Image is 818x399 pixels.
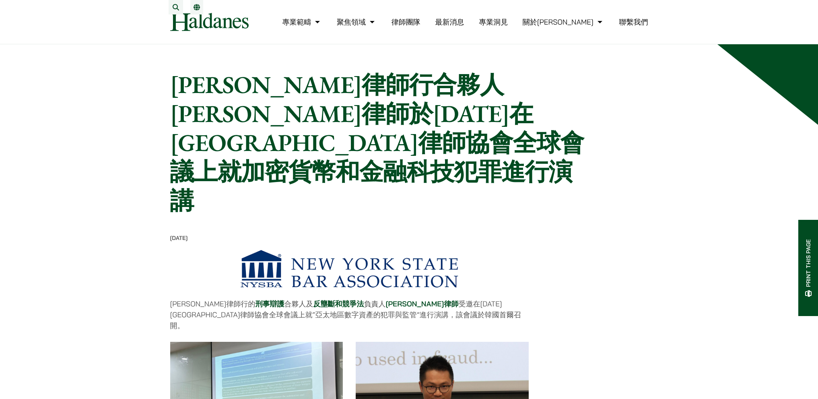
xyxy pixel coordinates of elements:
[523,17,604,27] a: 關於何敦
[391,17,420,27] a: 律師團隊
[385,299,458,308] a: [PERSON_NAME]律師
[170,234,188,242] time: [DATE]
[170,13,249,31] img: Logo of Haldanes
[435,17,464,27] a: 最新消息
[170,298,529,331] p: [PERSON_NAME]律師行的 合夥人及 負責人 受邀在[DATE][GEOGRAPHIC_DATA]律師協會全球會議上就“亞太地區數字資產的犯罪與監管”進行演講，該會議於韓國首爾召開。
[313,299,364,308] a: 反壟斷和競爭法
[479,17,508,27] a: 專業洞見
[282,17,322,27] a: 專業範疇
[337,17,377,27] a: 聚焦領域
[194,4,200,10] a: Switch to 繁
[255,299,284,308] a: 刑事辯護
[619,17,648,27] a: 聯繫我們
[170,70,588,215] h1: [PERSON_NAME]律師行合夥人[PERSON_NAME]律師於[DATE]在[GEOGRAPHIC_DATA]律師協會全球會議上就加密貨幣和金融科技犯罪進行演講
